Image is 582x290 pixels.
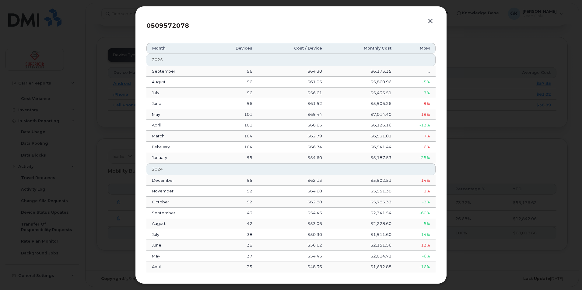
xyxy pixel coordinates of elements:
td: $1,911.60 [328,229,397,240]
div: -60% [402,210,430,216]
td: $53.06 [258,218,328,229]
div: 1% [402,188,430,194]
td: $5,902.51 [328,175,397,186]
td: $54.45 [258,208,328,219]
div: -3% [402,199,430,205]
td: August [146,218,208,229]
td: 92 [208,186,258,197]
td: 43 [208,208,258,219]
td: $2,228.60 [328,218,397,229]
td: October [146,197,208,208]
div: -5% [402,221,430,226]
td: December [146,175,208,186]
td: 95 [208,175,258,186]
td: $64.68 [258,186,328,197]
td: $62.13 [258,175,328,186]
td: $2,341.54 [328,208,397,219]
td: $5,951.38 [328,186,397,197]
td: $5,785.33 [328,197,397,208]
td: 42 [208,218,258,229]
td: 38 [208,229,258,240]
td: 92 [208,197,258,208]
td: $62.88 [258,197,328,208]
td: September [146,208,208,219]
div: -14% [402,232,430,237]
td: November [146,186,208,197]
td: July [146,229,208,240]
td: $50.30 [258,229,328,240]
